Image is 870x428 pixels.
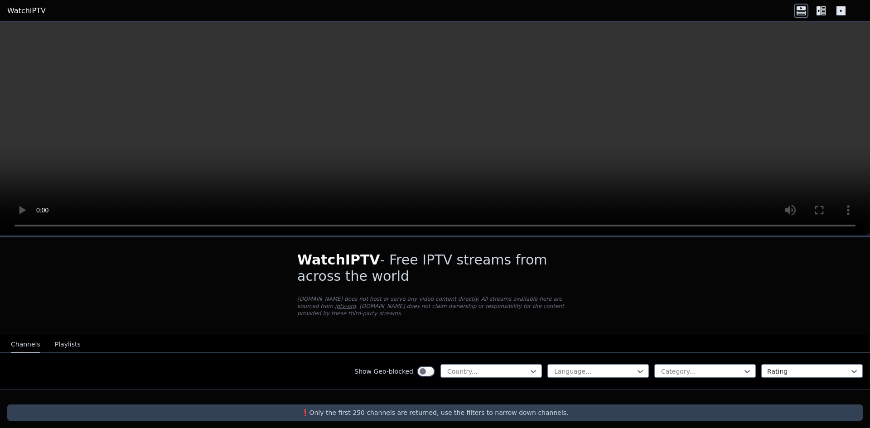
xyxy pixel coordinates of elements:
a: iptv-org [335,303,356,309]
p: ❗️Only the first 250 channels are returned, use the filters to narrow down channels. [11,408,859,417]
button: Playlists [55,336,81,353]
h1: - Free IPTV streams from across the world [297,252,573,284]
p: [DOMAIN_NAME] does not host or serve any video content directly. All streams available here are s... [297,295,573,317]
a: WatchIPTV [7,5,46,16]
button: Channels [11,336,40,353]
label: Show Geo-blocked [354,367,413,376]
span: WatchIPTV [297,252,380,268]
